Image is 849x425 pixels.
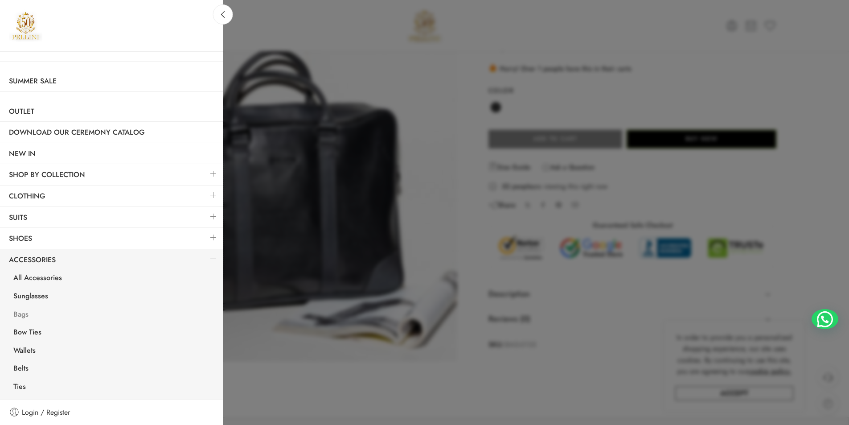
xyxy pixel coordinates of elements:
a: Wallets [4,342,223,361]
a: Pellini - [9,9,42,42]
img: Pellini [9,9,42,42]
a: Bags [4,306,223,325]
a: Login / Register [9,407,214,418]
a: Ties [4,379,223,397]
a: Cufflinks [4,397,223,415]
span: Login / Register [22,407,70,418]
a: Belts [4,360,223,379]
a: Bow Ties [4,324,223,342]
a: Sunglasses [4,288,223,306]
a: All Accessories [4,270,223,288]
